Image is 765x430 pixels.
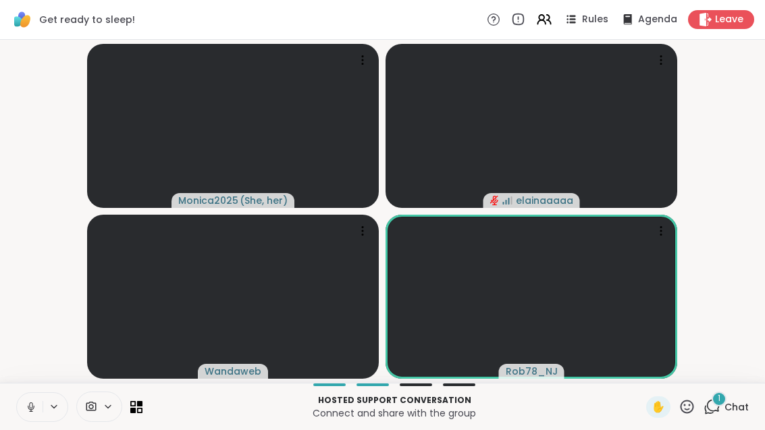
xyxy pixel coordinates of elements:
span: Monica2025 [178,194,238,207]
p: Hosted support conversation [151,394,638,406]
span: Rob78_NJ [506,365,558,378]
span: 1 [718,393,720,404]
span: elainaaaaa [516,194,573,207]
img: ShareWell Logomark [11,8,34,31]
span: ✋ [652,399,665,415]
span: Rules [582,13,608,26]
span: Agenda [638,13,677,26]
span: Wandaweb [205,365,261,378]
span: Chat [724,400,749,414]
span: audio-muted [490,196,500,205]
span: Leave [715,13,743,26]
span: Get ready to sleep! [39,13,135,26]
p: Connect and share with the group [151,406,638,420]
span: ( She, her ) [240,194,288,207]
